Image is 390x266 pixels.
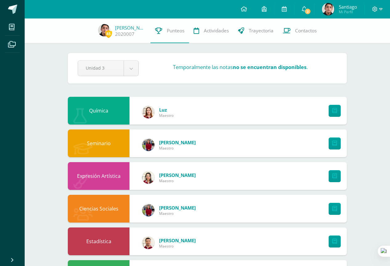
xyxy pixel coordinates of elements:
[159,113,174,118] span: Maestro
[159,172,196,178] a: [PERSON_NAME]
[159,205,196,211] a: [PERSON_NAME]
[68,195,129,223] div: Ciencias Sociales
[339,4,357,10] span: Santiago
[68,97,129,125] div: Química
[159,145,196,151] span: Maestro
[339,9,357,14] span: Mi Perfil
[159,237,196,243] a: [PERSON_NAME]
[115,25,146,31] a: [PERSON_NAME]
[233,18,278,43] a: Trayectoria
[142,139,154,151] img: e1f0730b59be0d440f55fb027c9eff26.png
[142,106,154,118] img: 817ebf3715493adada70f01008bc6ef0.png
[173,64,308,71] h3: Temporalmente las notas .
[295,27,317,34] span: Contactos
[322,3,334,15] img: b81a375a2ba29ccfbe84947ecc58dfa2.png
[105,30,112,38] span: 85
[189,18,233,43] a: Actividades
[98,24,110,36] img: b81a375a2ba29ccfbe84947ecc58dfa2.png
[115,31,134,37] a: 2020007
[68,227,129,255] div: Estadística
[68,162,129,190] div: Expresión Artística
[304,8,311,15] span: 2
[204,27,229,34] span: Actividades
[159,211,196,216] span: Maestro
[278,18,321,43] a: Contactos
[142,237,154,249] img: 8967023db232ea363fa53c906190b046.png
[159,243,196,249] span: Maestro
[167,27,184,34] span: Punteos
[159,178,196,183] span: Maestro
[233,64,306,71] strong: no se encuentran disponibles
[249,27,273,34] span: Trayectoria
[142,171,154,184] img: 08cdfe488ee6e762f49c3a355c2599e7.png
[159,107,174,113] a: Luz
[159,139,196,145] a: [PERSON_NAME]
[150,18,189,43] a: Punteos
[86,61,116,75] span: Unidad 3
[78,61,138,76] a: Unidad 3
[142,204,154,216] img: e1f0730b59be0d440f55fb027c9eff26.png
[68,129,129,157] div: Seminario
